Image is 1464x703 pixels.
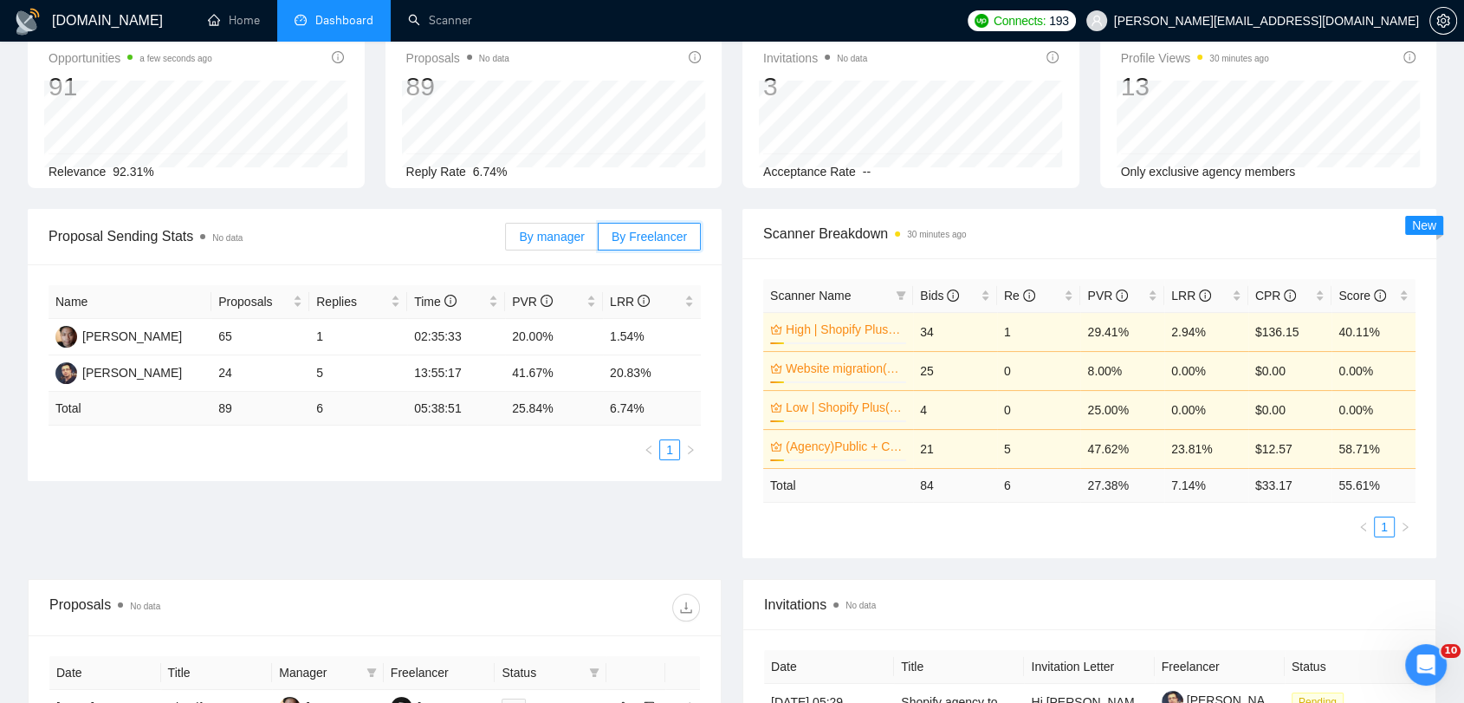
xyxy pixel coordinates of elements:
span: info-circle [1199,290,1211,302]
td: 0.00% [1164,390,1248,429]
td: $12.57 [1248,429,1332,468]
span: left [1358,522,1369,532]
span: PVR [1087,289,1128,303]
a: High | Shopify Plus(Agency) [786,320,903,339]
span: Reply Rate [406,165,466,179]
li: Previous Page [638,439,659,460]
span: By Freelancer [612,230,687,244]
td: $0.00 [1248,390,1332,429]
td: 8.00% [1080,351,1164,390]
div: 3 [763,70,867,103]
span: Acceptance Rate [763,165,856,179]
span: No data [479,54,509,63]
td: 6 [997,468,1081,502]
span: info-circle [638,295,650,307]
span: info-circle [1403,51,1415,63]
span: info-circle [947,290,959,302]
span: Manager [279,663,360,682]
td: 1.54% [603,319,701,355]
span: right [1400,522,1410,532]
td: Total [49,392,211,426]
span: By manager [519,230,584,244]
div: [PERSON_NAME] [82,327,182,346]
th: Title [894,650,1024,684]
li: Next Page [680,439,701,460]
td: 2.94% [1164,312,1248,351]
td: 27.38 % [1080,468,1164,502]
button: setting [1429,7,1457,35]
li: 1 [1374,517,1395,537]
li: Next Page [1395,517,1415,537]
th: Date [764,650,894,684]
td: 23.81% [1164,429,1248,468]
span: Connects: [994,11,1046,30]
span: filter [892,283,910,309]
td: 13:55:17 [407,355,505,392]
span: setting [1430,14,1456,28]
span: -- [863,165,871,179]
span: user [1091,15,1103,27]
span: info-circle [541,295,553,307]
span: Scanner Breakdown [763,223,1415,244]
a: homeHome [208,13,260,28]
td: 6.74 % [603,392,701,426]
span: New [1412,218,1436,232]
span: crown [770,323,782,335]
span: info-circle [1116,290,1128,302]
td: 7.14 % [1164,468,1248,502]
span: filter [896,290,906,301]
td: $136.15 [1248,312,1332,351]
span: Time [414,295,456,309]
td: 40.11% [1331,312,1415,351]
a: Website migration(Agency) [786,359,903,378]
th: Title [161,656,273,690]
td: 1 [997,312,1081,351]
span: info-circle [1023,290,1035,302]
td: 84 [913,468,997,502]
span: 10 [1441,644,1461,658]
td: 0 [997,351,1081,390]
span: dashboard [295,14,307,26]
td: 20.83% [603,355,701,392]
span: info-circle [689,51,701,63]
td: 0.00% [1164,351,1248,390]
span: info-circle [444,295,457,307]
span: crown [770,362,782,374]
td: 55.61 % [1331,468,1415,502]
td: 25 [913,351,997,390]
td: 58.71% [1331,429,1415,468]
td: 29.41% [1080,312,1164,351]
time: a few seconds ago [139,54,211,63]
span: Scanner Name [770,289,851,303]
td: 47.62% [1080,429,1164,468]
a: searchScanner [408,13,472,28]
span: info-circle [1284,290,1296,302]
span: No data [845,601,876,610]
span: CPR [1255,289,1296,303]
button: left [1353,517,1374,537]
a: Low | Shopify Plus(Agency) [786,398,903,417]
span: Invitations [764,594,1415,615]
span: Replies [316,292,387,311]
span: info-circle [332,51,344,63]
span: filter [586,660,603,686]
span: filter [363,660,380,686]
td: 05:38:51 [407,392,505,426]
span: No data [212,233,243,243]
th: Invitation Letter [1024,650,1154,684]
span: Proposals [218,292,289,311]
span: Opportunities [49,48,212,68]
span: Bids [920,289,959,303]
li: Previous Page [1353,517,1374,537]
span: crown [770,440,782,452]
td: 41.67% [505,355,603,392]
div: 89 [406,70,509,103]
button: left [638,439,659,460]
span: Re [1004,289,1035,303]
iframe: Intercom live chat [1405,644,1447,686]
a: BM[PERSON_NAME] [55,365,182,379]
span: LRR [610,295,650,309]
span: filter [589,667,599,678]
span: LRR [1171,289,1211,303]
button: download [672,594,700,622]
